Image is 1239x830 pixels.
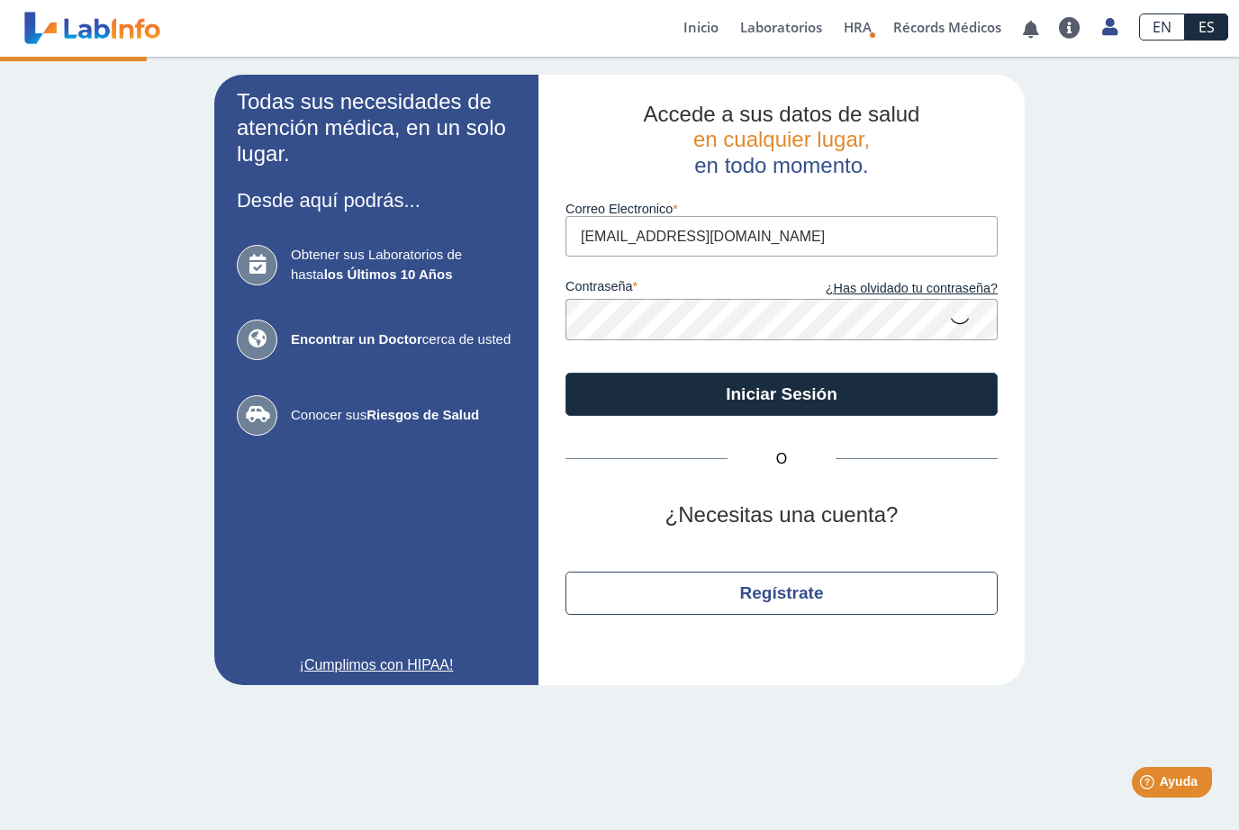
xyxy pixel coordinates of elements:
a: ¿Has olvidado tu contraseña? [782,279,998,299]
span: en cualquier lugar, [693,127,870,151]
b: los Últimos 10 Años [324,266,453,282]
button: Regístrate [565,572,998,615]
b: Riesgos de Salud [366,407,479,422]
span: cerca de usted [291,329,516,350]
a: ¡Cumplimos con HIPAA! [237,654,516,676]
b: Encontrar un Doctor [291,331,422,347]
label: Correo Electronico [565,202,998,216]
span: en todo momento. [694,153,868,177]
button: Iniciar Sesión [565,373,998,416]
span: Accede a sus datos de salud [644,102,920,126]
h2: Todas sus necesidades de atención médica, en un solo lugar. [237,89,516,167]
span: Conocer sus [291,405,516,426]
h3: Desde aquí podrás... [237,189,516,212]
span: HRA [844,18,872,36]
span: O [728,448,836,470]
a: ES [1185,14,1228,41]
a: EN [1139,14,1185,41]
span: Obtener sus Laboratorios de hasta [291,245,516,285]
iframe: Help widget launcher [1079,760,1219,810]
h2: ¿Necesitas una cuenta? [565,502,998,528]
label: contraseña [565,279,782,299]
